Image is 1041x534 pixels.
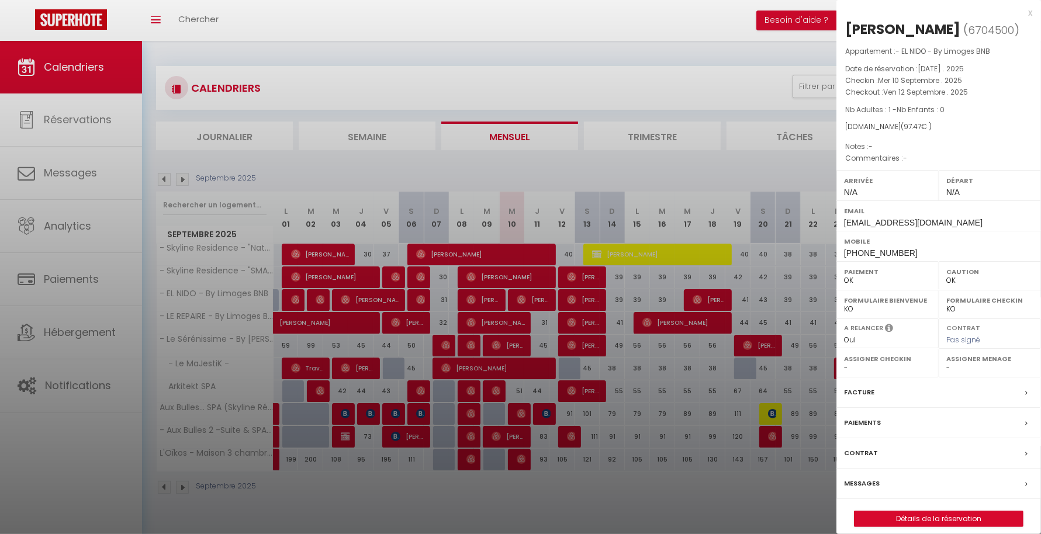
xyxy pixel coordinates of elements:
button: Détails de la réservation [854,511,1023,527]
span: 6704500 [968,23,1014,37]
p: Checkin : [845,75,1032,86]
label: Formulaire Bienvenue [844,294,931,306]
span: N/A [844,188,857,197]
label: A relancer [844,323,883,333]
span: Pas signé [946,335,980,345]
label: Email [844,205,1033,217]
label: Contrat [946,323,980,331]
p: Notes : [845,141,1032,152]
span: [PHONE_NUMBER] [844,248,918,258]
label: Caution [946,266,1033,278]
label: Contrat [844,447,878,459]
label: Assigner Checkin [844,353,931,365]
div: x [836,6,1032,20]
label: Départ [946,175,1033,186]
span: Ven 12 Septembre . 2025 [883,87,968,97]
p: Commentaires : [845,152,1032,164]
span: [EMAIL_ADDRESS][DOMAIN_NAME] [844,218,983,227]
span: Nb Adultes : 1 - [845,105,945,115]
div: [DOMAIN_NAME] [845,122,1032,133]
p: Appartement : [845,46,1032,57]
span: - [869,141,873,151]
p: Date de réservation : [845,63,1032,75]
span: Nb Enfants : 0 [897,105,945,115]
span: N/A [946,188,960,197]
button: Ouvrir le widget de chat LiveChat [9,5,44,40]
span: [DATE] . 2025 [918,64,964,74]
i: Sélectionner OUI si vous souhaiter envoyer les séquences de messages post-checkout [885,323,893,336]
a: Détails de la réservation [855,511,1023,526]
label: Assigner Menage [946,353,1033,365]
span: 97.47 [904,122,921,131]
span: ( ) [963,22,1019,38]
label: Formulaire Checkin [946,294,1033,306]
label: Mobile [844,235,1033,247]
span: - EL NIDO - By Limoges BNB [895,46,990,56]
label: Arrivée [844,175,931,186]
label: Messages [844,477,880,490]
label: Facture [844,386,874,398]
label: Paiement [844,266,931,278]
p: Checkout : [845,86,1032,98]
span: Mer 10 Septembre . 2025 [878,75,962,85]
label: Paiements [844,417,881,429]
span: ( € ) [901,122,932,131]
div: [PERSON_NAME] [845,20,960,39]
span: - [903,153,907,163]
